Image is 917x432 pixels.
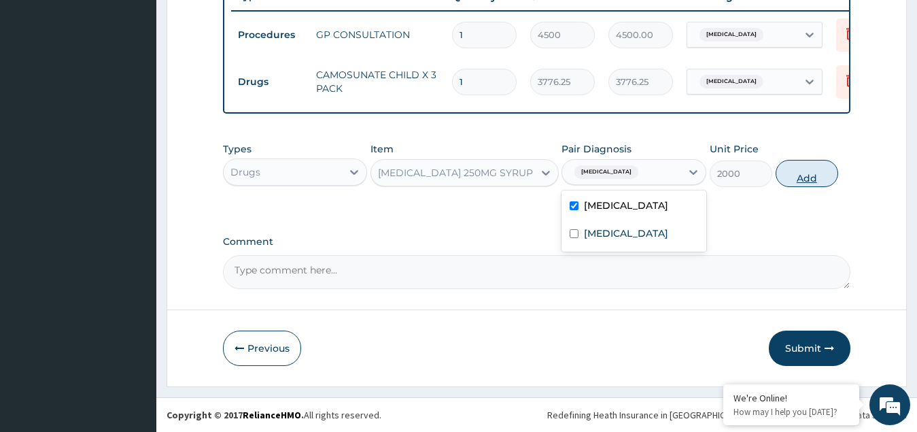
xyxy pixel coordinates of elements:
span: [MEDICAL_DATA] [574,165,638,179]
label: Pair Diagnosis [561,142,631,156]
td: Procedures [231,22,309,48]
label: Unit Price [710,142,759,156]
strong: Copyright © 2017 . [167,409,304,421]
button: Previous [223,331,301,366]
label: Item [370,142,394,156]
button: Submit [769,331,850,366]
textarea: Type your message and hit 'Enter' [7,288,259,335]
td: Drugs [231,69,309,95]
button: Add [776,160,838,187]
div: Chat with us now [71,76,228,94]
div: Minimize live chat window [223,7,256,39]
label: Comment [223,236,851,248]
div: [MEDICAL_DATA] 250MG SYRUP [378,166,533,180]
div: Drugs [230,165,260,179]
div: Redefining Heath Insurance in [GEOGRAPHIC_DATA] using Telemedicine and Data Science! [547,408,907,422]
label: [MEDICAL_DATA] [584,227,668,240]
label: Types [223,144,252,155]
td: CAMOSUNATE CHILD X 3 PACK [309,61,445,102]
a: RelianceHMO [243,409,301,421]
div: We're Online! [733,392,849,404]
p: How may I help you today? [733,406,849,418]
td: GP CONSULTATION [309,21,445,48]
footer: All rights reserved. [156,397,917,432]
span: [MEDICAL_DATA] [699,28,763,41]
label: [MEDICAL_DATA] [584,199,668,212]
span: We're online! [79,129,188,267]
img: d_794563401_company_1708531726252_794563401 [25,68,55,102]
span: [MEDICAL_DATA] [699,75,763,88]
